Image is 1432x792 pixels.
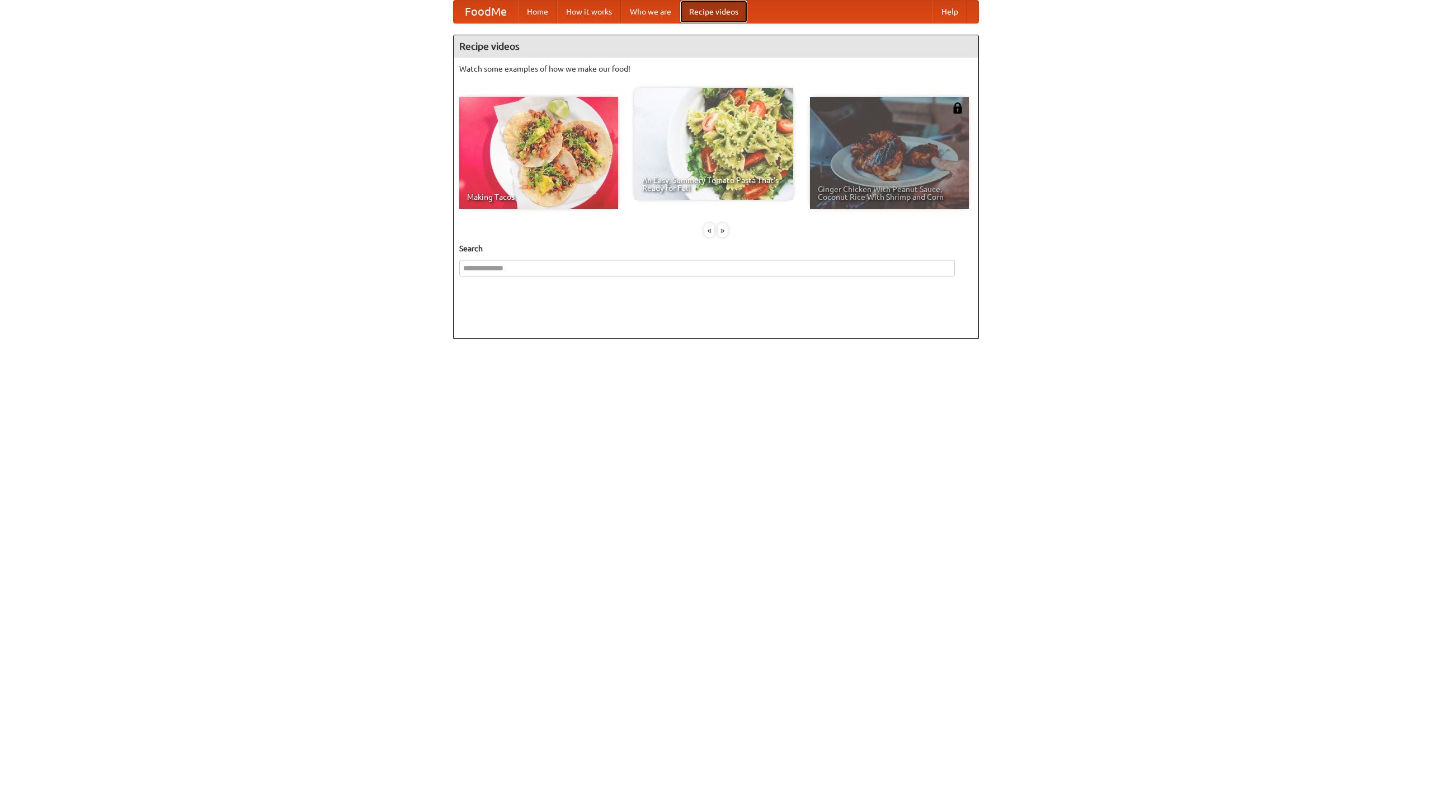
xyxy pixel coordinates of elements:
p: Watch some examples of how we make our food! [459,63,973,74]
a: Making Tacos [459,97,618,209]
a: Help [932,1,967,23]
div: » [718,223,728,237]
h5: Search [459,243,973,254]
span: Making Tacos [467,193,610,201]
a: Who we are [621,1,680,23]
span: An Easy, Summery Tomato Pasta That's Ready for Fall [642,176,785,192]
a: Recipe videos [680,1,747,23]
h4: Recipe videos [454,35,978,58]
a: FoodMe [454,1,518,23]
a: Home [518,1,557,23]
div: « [704,223,714,237]
img: 483408.png [952,102,963,114]
a: An Easy, Summery Tomato Pasta That's Ready for Fall [634,88,793,200]
a: How it works [557,1,621,23]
